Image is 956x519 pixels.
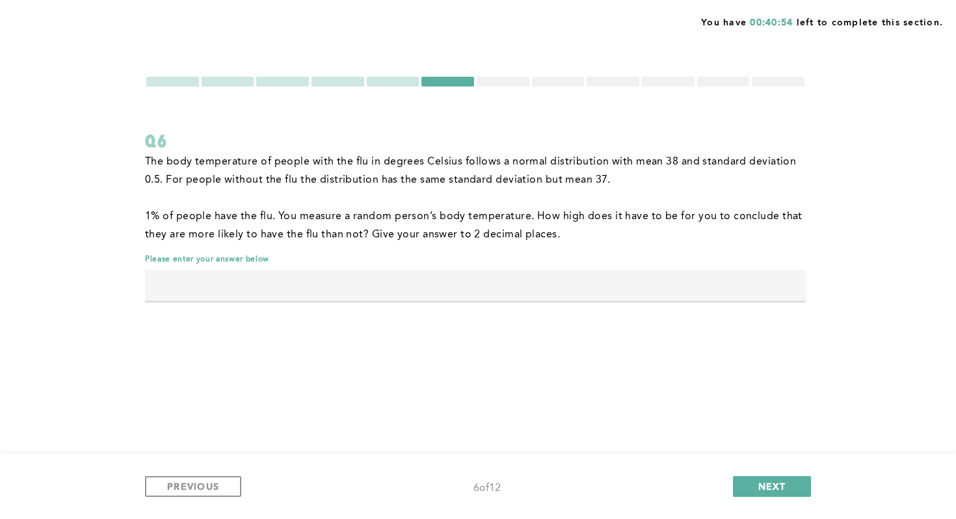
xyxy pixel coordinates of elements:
[145,476,241,497] button: PREVIOUS
[167,480,219,492] span: PREVIOUS
[145,254,806,265] span: Please enter your answer below
[145,207,806,244] p: 1% of people have the flu. You measure a random person’s body temperature. How high does it have ...
[758,480,786,492] span: NEXT
[701,13,943,29] span: You have left to complete this section.
[145,129,806,153] div: Q6
[733,476,811,497] button: NEXT
[145,153,806,189] p: The body temperature of people with the flu in degrees Celsius follows a normal distribution with...
[473,479,501,498] div: 6 of 12
[750,18,793,27] span: 00:40:54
